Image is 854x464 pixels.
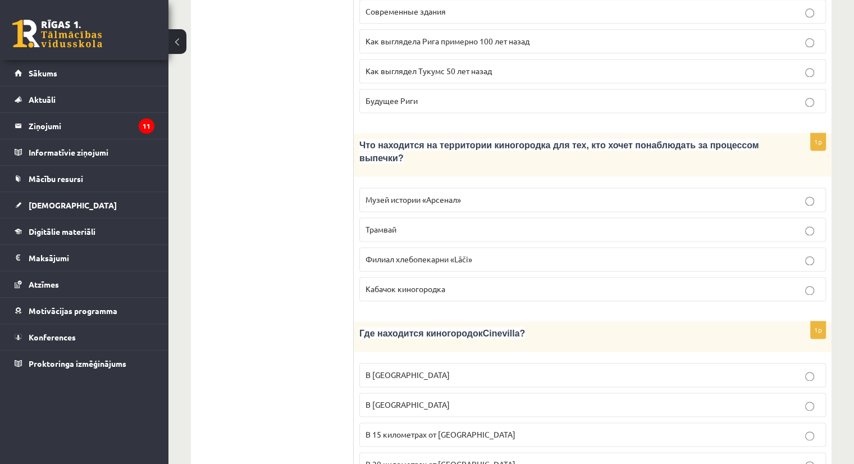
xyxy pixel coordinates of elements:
span: Mācību resursi [29,174,83,184]
input: В [GEOGRAPHIC_DATA] [805,402,814,411]
p: 1p [810,321,826,339]
i: 11 [139,119,154,134]
span: Где находится киногородок [359,329,483,338]
span: ? [519,329,525,338]
legend: Ziņojumi [29,113,154,139]
span: Кабачок киногородка [366,284,445,294]
input: Кабачок киногородка [805,286,814,295]
span: В [GEOGRAPHIC_DATA] [366,399,450,410]
input: Филиал хлебопекарни «Lāči» [805,256,814,265]
input: Музей истории «Арсенал» [805,197,814,206]
input: В 15 километрах от [GEOGRAPHIC_DATA] [805,431,814,440]
span: Atzīmes [29,279,59,289]
span: В [GEOGRAPHIC_DATA] [366,370,450,380]
input: В [GEOGRAPHIC_DATA] [805,372,814,381]
span: Cinevilla [483,329,520,338]
input: Будущее Риги [805,98,814,107]
input: Трамвай [805,226,814,235]
a: Motivācijas programma [15,298,154,324]
span: Филиал хлебопекарни «Lāči» [366,254,472,264]
legend: Maksājumi [29,245,154,271]
span: Что находится на территории киногородка для тех, кто хочет понаблюдать за процессом выпечки? [359,140,759,162]
span: Motivācijas programma [29,306,117,316]
a: Sākums [15,60,154,86]
input: Как выглядел Тукумс 50 лет назад [805,68,814,77]
a: Digitālie materiāli [15,219,154,244]
p: 1p [810,133,826,151]
span: Konferences [29,332,76,342]
span: [DEMOGRAPHIC_DATA] [29,200,117,210]
a: Rīgas 1. Tālmācības vidusskola [12,20,102,48]
span: Будущее Риги [366,95,418,106]
a: Mācību resursi [15,166,154,192]
span: Sākums [29,68,57,78]
span: Как выглядела Рига примерно 100 лет назад [366,36,529,46]
a: Atzīmes [15,271,154,297]
span: Aktuāli [29,94,56,104]
span: Музей истории «Арсенал» [366,194,461,204]
input: Современные здания [805,8,814,17]
span: Proktoringa izmēģinājums [29,358,126,369]
a: Ziņojumi11 [15,113,154,139]
span: Как выглядел Тукумс 50 лет назад [366,66,492,76]
a: Maksājumi [15,245,154,271]
a: Aktuāli [15,87,154,112]
span: Трамвай [366,224,396,234]
a: [DEMOGRAPHIC_DATA] [15,192,154,218]
a: Informatīvie ziņojumi [15,139,154,165]
a: Konferences [15,324,154,350]
input: Как выглядела Рига примерно 100 лет назад [805,38,814,47]
a: Proktoringa izmēģinājums [15,351,154,376]
span: Современные здания [366,6,446,16]
span: Digitālie materiāli [29,226,95,236]
legend: Informatīvie ziņojumi [29,139,154,165]
span: В 15 километрах от [GEOGRAPHIC_DATA] [366,429,515,439]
